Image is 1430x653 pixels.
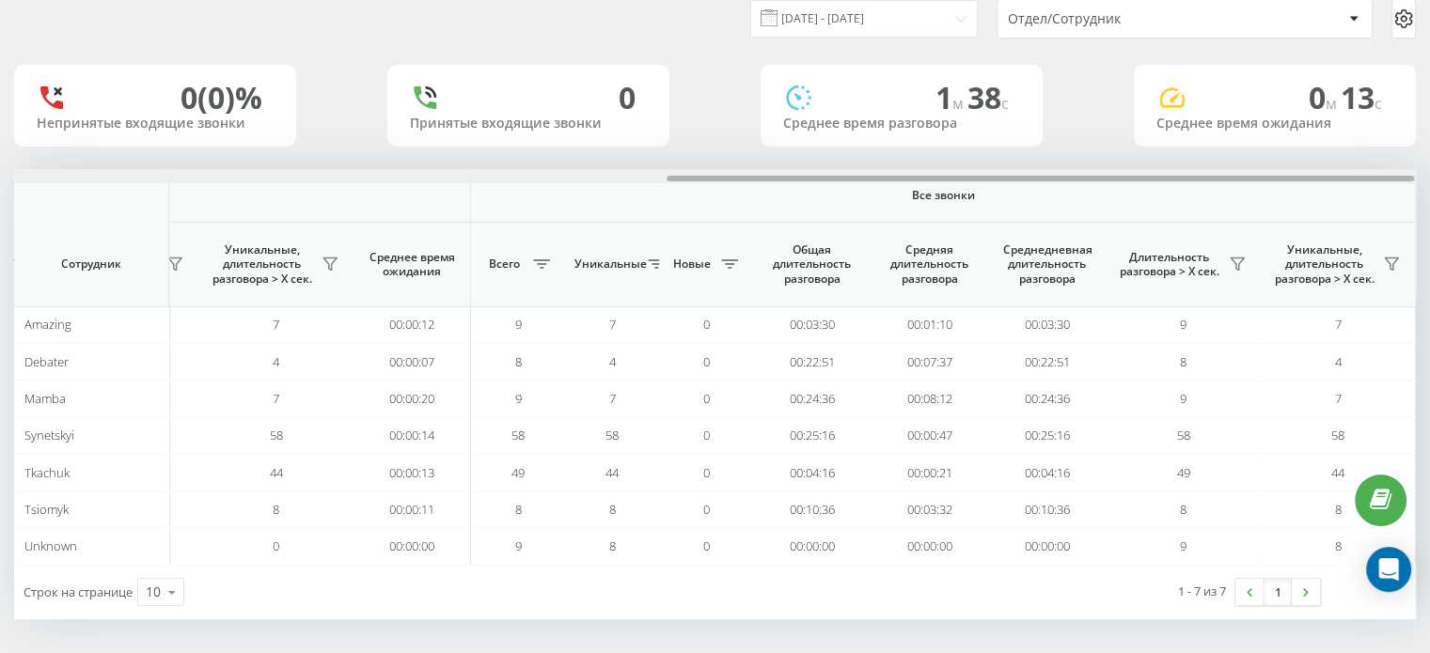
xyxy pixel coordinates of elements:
span: 9 [1180,316,1186,333]
td: 00:00:07 [354,343,471,380]
span: 44 [270,464,283,481]
span: 4 [609,353,616,370]
span: 8 [515,501,522,518]
span: 9 [515,537,522,554]
span: Новые [668,257,715,272]
span: 38 [967,77,1009,117]
span: 4 [273,353,279,370]
div: 10 [146,583,161,601]
span: 58 [605,427,619,443]
span: Mamba [24,390,66,407]
div: Непринятые входящие звонки [37,116,274,132]
div: Среднее время ожидания [1156,116,1393,132]
span: Общая длительность разговора [767,242,856,287]
span: 58 [1331,427,1344,443]
span: 8 [609,501,616,518]
td: 00:04:16 [753,454,871,490]
td: 00:08:12 [871,381,988,417]
span: Unknown [24,537,77,554]
span: 0 [703,501,710,518]
span: 58 [511,427,525,443]
span: 0 [703,390,710,407]
span: Amazing [24,316,71,333]
span: 9 [1180,390,1186,407]
div: 0 (0)% [181,80,262,116]
span: 9 [515,390,522,407]
span: Debater [24,353,69,370]
td: 00:00:11 [354,491,471,528]
span: 0 [1309,77,1341,117]
span: c [1001,93,1009,114]
td: 00:00:47 [871,417,988,454]
div: 0 [619,80,636,116]
span: 0 [703,353,710,370]
span: 49 [1177,464,1190,481]
span: Уникальные, длительность разговора > Х сек. [208,242,316,287]
span: 8 [609,537,616,554]
span: 0 [703,464,710,481]
td: 00:00:00 [354,528,471,565]
span: Уникальные [574,257,642,272]
td: 00:25:16 [988,417,1106,454]
span: Все звонки [526,188,1359,203]
td: 00:00:12 [354,306,471,343]
span: 8 [1180,353,1186,370]
span: Уникальные, длительность разговора > Х сек. [1270,242,1377,287]
span: Tsiomyk [24,501,69,518]
a: 1 [1264,579,1292,605]
div: Среднее время разговора [783,116,1020,132]
span: Synetskyi [24,427,74,443]
td: 00:00:14 [354,417,471,454]
span: 13 [1341,77,1382,117]
span: 0 [273,537,279,554]
span: 58 [270,427,283,443]
span: 44 [1331,464,1344,481]
span: Всего [480,257,527,272]
span: Длительность разговора > Х сек. [1115,250,1223,279]
td: 00:22:51 [753,343,871,380]
span: 7 [609,316,616,333]
span: Строк на странице [24,583,133,600]
span: 9 [1180,537,1186,554]
span: Среднее время ожидания [368,250,456,279]
span: 8 [1335,501,1342,518]
td: 00:10:36 [988,491,1106,528]
span: 8 [273,501,279,518]
span: 1 [935,77,967,117]
span: Сотрудник [30,257,152,272]
td: 00:00:20 [354,381,471,417]
td: 00:00:13 [354,454,471,490]
div: 1 - 7 из 7 [1178,582,1226,600]
span: 9 [515,316,522,333]
span: 0 [703,427,710,443]
span: 7 [1335,390,1342,407]
span: 8 [1180,501,1186,518]
td: 00:24:36 [753,381,871,417]
span: 4 [1335,353,1342,370]
span: 58 [1177,427,1190,443]
span: Tkachuk [24,464,70,481]
span: 49 [511,464,525,481]
td: 00:04:16 [988,454,1106,490]
td: 00:00:00 [988,528,1106,565]
span: 8 [1335,537,1342,554]
span: 7 [609,390,616,407]
div: Принятые входящие звонки [410,116,647,132]
span: 8 [515,353,522,370]
span: c [1375,93,1382,114]
td: 00:03:30 [753,306,871,343]
span: Средняя длительность разговора [885,242,974,287]
span: 0 [703,537,710,554]
span: м [952,93,967,114]
td: 00:03:32 [871,491,988,528]
span: 0 [703,316,710,333]
td: 00:00:00 [871,528,988,565]
td: 00:25:16 [753,417,871,454]
td: 00:03:30 [988,306,1106,343]
td: 00:10:36 [753,491,871,528]
span: 7 [1335,316,1342,333]
td: 00:01:10 [871,306,988,343]
span: м [1326,93,1341,114]
div: Отдел/Сотрудник [1008,11,1233,27]
td: 00:07:37 [871,343,988,380]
